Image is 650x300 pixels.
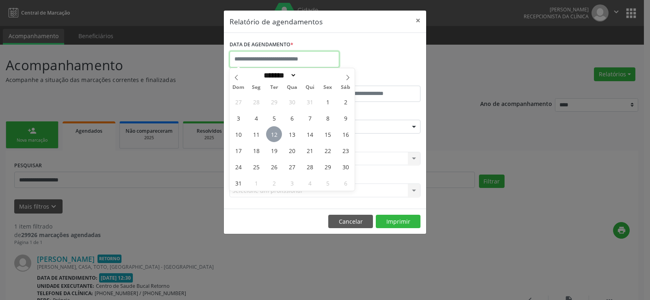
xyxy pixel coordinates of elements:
span: Setembro 1, 2025 [248,175,264,191]
span: Setembro 5, 2025 [320,175,336,191]
span: Julho 27, 2025 [230,94,246,110]
span: Agosto 11, 2025 [248,126,264,142]
span: Dom [230,85,247,90]
input: Year [297,71,323,80]
span: Agosto 10, 2025 [230,126,246,142]
label: ATÉ [327,73,420,86]
span: Agosto 31, 2025 [230,175,246,191]
span: Agosto 14, 2025 [302,126,318,142]
span: Agosto 3, 2025 [230,110,246,126]
span: Agosto 29, 2025 [320,159,336,175]
span: Agosto 30, 2025 [338,159,353,175]
span: Agosto 20, 2025 [284,142,300,158]
h5: Relatório de agendamentos [230,16,323,27]
span: Agosto 24, 2025 [230,159,246,175]
span: Agosto 25, 2025 [248,159,264,175]
span: Agosto 8, 2025 [320,110,336,126]
span: Agosto 26, 2025 [266,159,282,175]
span: Agosto 12, 2025 [266,126,282,142]
span: Ter [265,85,283,90]
span: Setembro 2, 2025 [266,175,282,191]
span: Qua [283,85,301,90]
button: Close [410,11,426,30]
span: Agosto 4, 2025 [248,110,264,126]
label: DATA DE AGENDAMENTO [230,39,293,51]
span: Seg [247,85,265,90]
span: Sex [319,85,337,90]
span: Qui [301,85,319,90]
span: Julho 29, 2025 [266,94,282,110]
span: Agosto 2, 2025 [338,94,353,110]
span: Agosto 15, 2025 [320,126,336,142]
span: Setembro 6, 2025 [338,175,353,191]
span: Agosto 16, 2025 [338,126,353,142]
span: Agosto 23, 2025 [338,142,353,158]
span: Setembro 3, 2025 [284,175,300,191]
span: Agosto 22, 2025 [320,142,336,158]
select: Month [261,71,297,80]
span: Agosto 9, 2025 [338,110,353,126]
span: Agosto 6, 2025 [284,110,300,126]
span: Agosto 5, 2025 [266,110,282,126]
span: Sáb [337,85,355,90]
span: Julho 30, 2025 [284,94,300,110]
span: Agosto 1, 2025 [320,94,336,110]
span: Agosto 13, 2025 [284,126,300,142]
span: Agosto 19, 2025 [266,142,282,158]
span: Agosto 21, 2025 [302,142,318,158]
span: Agosto 18, 2025 [248,142,264,158]
button: Imprimir [376,215,420,229]
button: Cancelar [328,215,373,229]
span: Julho 31, 2025 [302,94,318,110]
span: Agosto 17, 2025 [230,142,246,158]
span: Setembro 4, 2025 [302,175,318,191]
span: Agosto 27, 2025 [284,159,300,175]
span: Agosto 7, 2025 [302,110,318,126]
span: Agosto 28, 2025 [302,159,318,175]
span: Julho 28, 2025 [248,94,264,110]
